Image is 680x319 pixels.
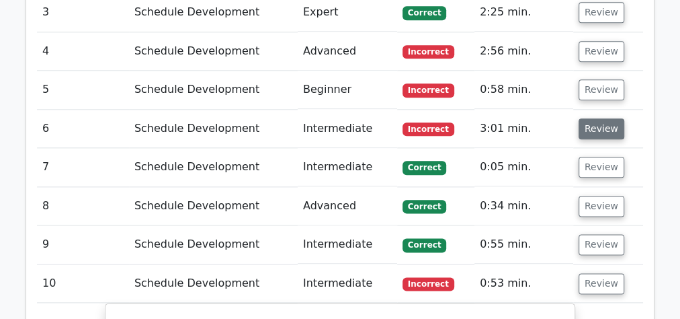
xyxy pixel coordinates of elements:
[402,6,446,20] span: Correct
[579,41,624,62] button: Review
[129,110,298,148] td: Schedule Development
[129,32,298,71] td: Schedule Development
[579,2,624,23] button: Review
[129,187,298,225] td: Schedule Development
[37,148,129,186] td: 7
[298,32,397,71] td: Advanced
[402,277,454,291] span: Incorrect
[129,71,298,109] td: Schedule Development
[402,200,446,213] span: Correct
[298,264,397,303] td: Intermediate
[474,71,573,109] td: 0:58 min.
[37,187,129,225] td: 8
[298,225,397,264] td: Intermediate
[579,157,624,178] button: Review
[474,110,573,148] td: 3:01 min.
[402,45,454,59] span: Incorrect
[129,225,298,264] td: Schedule Development
[579,273,624,294] button: Review
[37,110,129,148] td: 6
[298,110,397,148] td: Intermediate
[579,196,624,217] button: Review
[474,225,573,264] td: 0:55 min.
[37,264,129,303] td: 10
[37,225,129,264] td: 9
[402,83,454,97] span: Incorrect
[402,122,454,136] span: Incorrect
[129,148,298,186] td: Schedule Development
[474,32,573,71] td: 2:56 min.
[37,32,129,71] td: 4
[474,264,573,303] td: 0:53 min.
[402,161,446,174] span: Correct
[474,148,573,186] td: 0:05 min.
[37,71,129,109] td: 5
[579,79,624,100] button: Review
[402,238,446,252] span: Correct
[579,118,624,139] button: Review
[474,187,573,225] td: 0:34 min.
[298,148,397,186] td: Intermediate
[298,187,397,225] td: Advanced
[579,234,624,255] button: Review
[129,264,298,303] td: Schedule Development
[298,71,397,109] td: Beginner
